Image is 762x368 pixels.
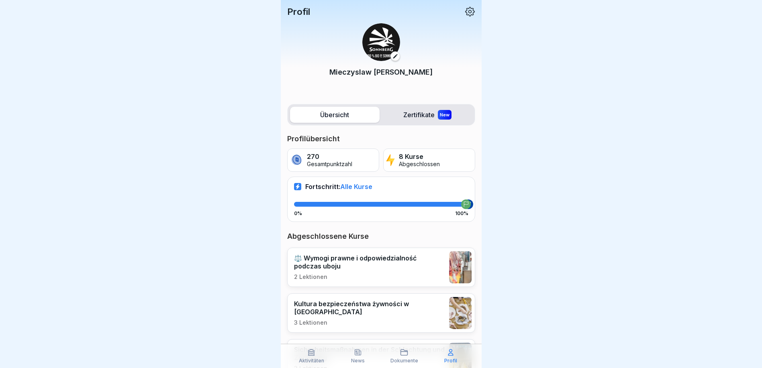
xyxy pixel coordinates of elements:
p: 270 [307,153,352,161]
p: Mieczyslaw [PERSON_NAME] [329,67,433,77]
p: ⚖️ Wymogi prawne i odpowiedzialność podczas uboju [294,254,445,270]
img: lightning.svg [386,153,395,167]
img: coin.svg [290,153,303,167]
p: Abgeschlossen [399,161,440,168]
img: zazc8asra4ka39jdtci05bj8.png [362,23,400,61]
img: fel7zw93n786o3hrlxxj0311.png [449,297,472,329]
div: New [438,110,451,120]
p: Aktivitäten [299,358,324,364]
a: Kultura bezpieczeństwa żywności w [GEOGRAPHIC_DATA]3 Lektionen [287,293,475,333]
p: Profil [444,358,457,364]
p: Dokumente [390,358,418,364]
p: 100% [455,211,468,216]
p: Profil [287,6,310,17]
p: Abgeschlossene Kurse [287,232,475,241]
label: Übersicht [290,107,380,123]
p: 8 Kurse [399,153,440,161]
p: 3 Lektionen [294,319,445,326]
p: Gesamtpunktzahl [307,161,352,168]
p: Kultura bezpieczeństwa żywności w [GEOGRAPHIC_DATA] [294,300,445,316]
p: Fortschritt: [305,183,372,191]
p: 2 Lektionen [294,273,445,281]
p: News [351,358,365,364]
a: ⚖️ Wymogi prawne i odpowiedzialność podczas uboju2 Lektionen [287,248,475,287]
label: Zertifikate [383,107,472,123]
p: 0% [294,211,302,216]
span: Alle Kurse [340,183,372,191]
img: dzrpktm1ubsaxhe22oy05u9v.png [449,251,472,283]
p: Profilübersicht [287,134,475,144]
